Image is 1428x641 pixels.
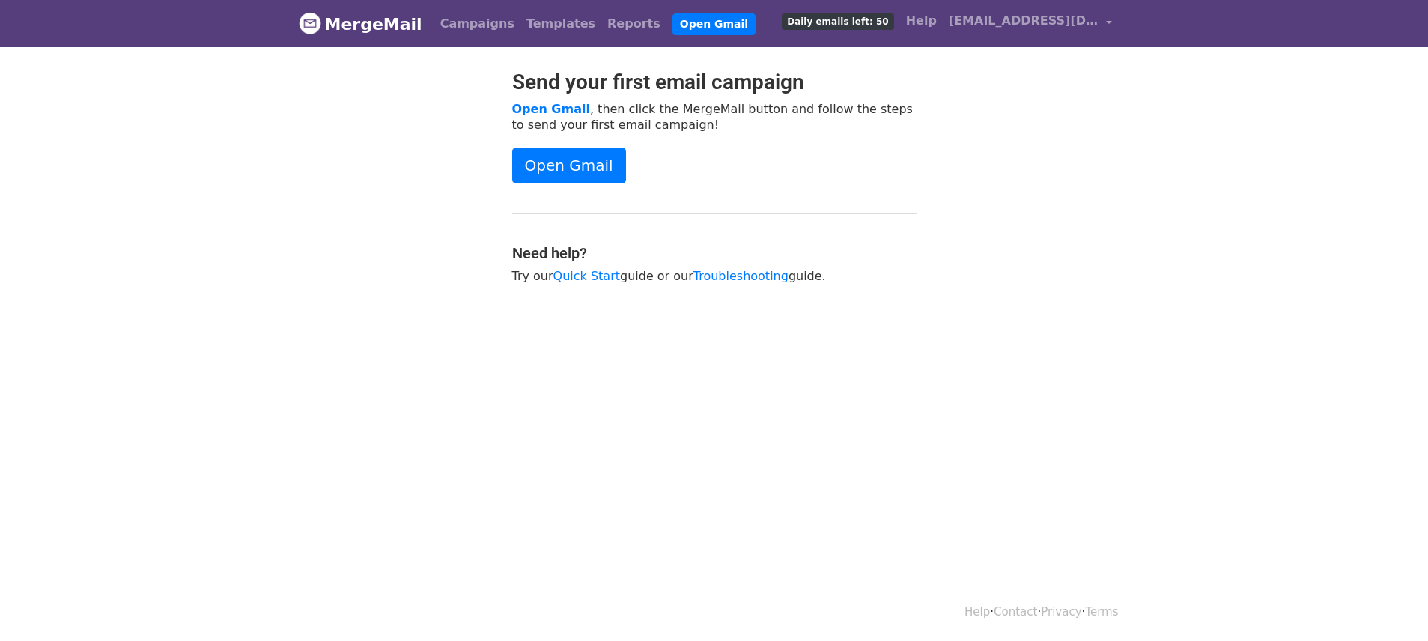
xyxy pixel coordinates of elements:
[512,101,917,133] p: , then click the MergeMail button and follow the steps to send your first email campaign!
[299,8,422,40] a: MergeMail
[434,9,520,39] a: Campaigns
[512,102,590,116] a: Open Gmail
[1085,605,1118,619] a: Terms
[994,605,1037,619] a: Contact
[900,6,943,36] a: Help
[1353,569,1428,641] iframe: Chat Widget
[776,6,899,36] a: Daily emails left: 50
[782,13,893,30] span: Daily emails left: 50
[520,9,601,39] a: Templates
[943,6,1118,41] a: [EMAIL_ADDRESS][DOMAIN_NAME]
[512,148,626,183] a: Open Gmail
[512,244,917,262] h4: Need help?
[512,70,917,95] h2: Send your first email campaign
[693,269,789,283] a: Troubleshooting
[299,12,321,34] img: MergeMail logo
[601,9,666,39] a: Reports
[672,13,756,35] a: Open Gmail
[553,269,620,283] a: Quick Start
[964,605,990,619] a: Help
[512,268,917,284] p: Try our guide or our guide.
[949,12,1099,30] span: [EMAIL_ADDRESS][DOMAIN_NAME]
[1041,605,1081,619] a: Privacy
